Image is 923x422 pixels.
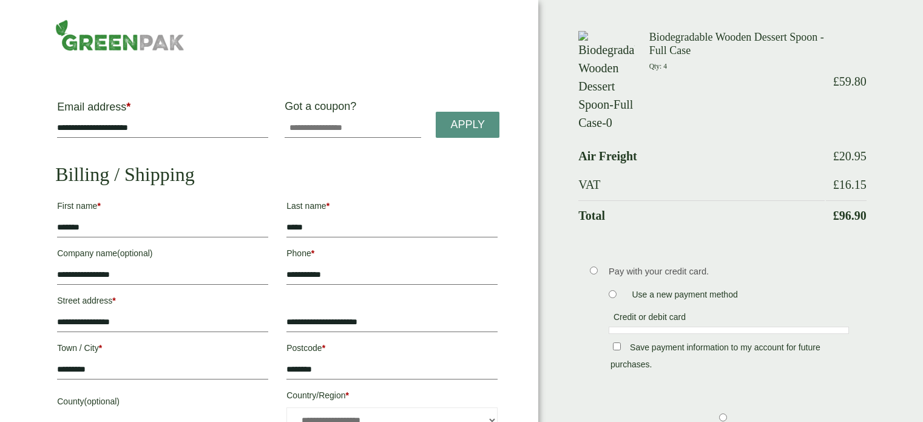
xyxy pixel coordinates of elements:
label: First name [57,197,268,218]
th: Total [578,200,825,230]
label: Air Freight [578,150,637,162]
label: Postcode [286,339,498,360]
label: Last name [286,197,498,218]
h2: Billing / Shipping [55,163,499,186]
bdi: 59.80 [833,75,867,88]
a: Apply [436,112,499,138]
label: Country/Region [286,387,498,407]
th: VAT [578,170,825,199]
img: Biodegradable Wooden Dessert Spoon-Full Case-0 [578,31,634,132]
span: £ [833,149,839,163]
label: Email address [57,101,268,118]
abbr: required [99,343,102,353]
bdi: 16.15 [833,178,867,191]
h3: Biodegradable Wooden Dessert Spoon - Full Case [649,31,825,57]
abbr: required [326,201,330,211]
label: Street address [57,292,268,313]
bdi: 20.95 [833,149,867,163]
abbr: required [322,343,325,353]
small: Qty: 4 [649,63,667,70]
label: Company name [57,245,268,265]
bdi: 96.90 [833,209,867,222]
abbr: required [97,201,100,211]
span: Apply [450,118,485,132]
span: £ [833,209,839,222]
img: GreenPak Supplies [55,19,184,51]
label: Use a new payment method [627,290,742,303]
label: County [57,393,268,413]
span: £ [833,178,839,191]
label: Town / City [57,339,268,360]
span: £ [833,75,839,88]
label: Phone [286,245,498,265]
abbr: required [126,101,130,113]
label: Save payment information to my account for future purchases. [610,342,820,373]
label: Got a coupon? [285,100,361,118]
abbr: required [346,390,349,400]
abbr: required [311,248,314,258]
p: Pay with your credit card. [609,265,849,278]
abbr: required [112,296,115,305]
span: (optional) [117,248,152,258]
span: (optional) [84,396,120,406]
label: Credit or debit card [609,312,691,325]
